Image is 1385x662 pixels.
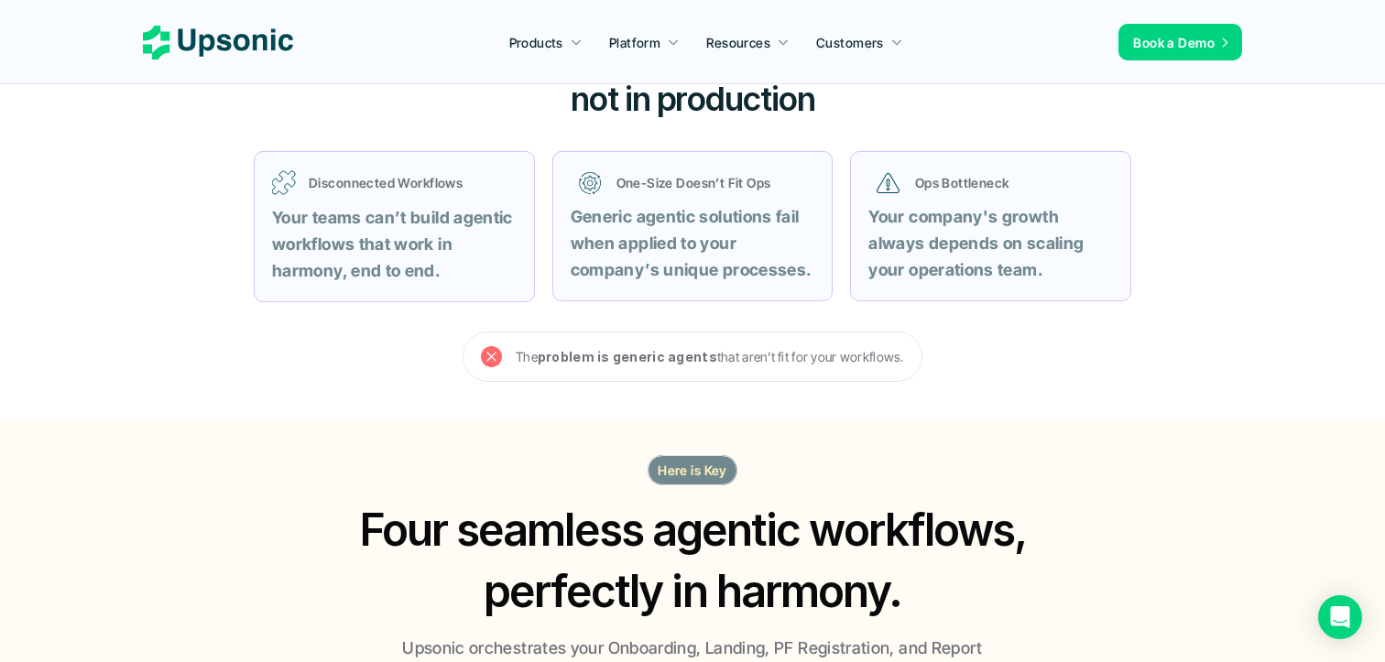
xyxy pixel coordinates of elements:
[1118,24,1242,60] a: Book a Demo
[309,173,517,192] p: Disconnected Workflows
[816,33,884,52] p: Customers
[706,33,770,52] p: Resources
[498,26,594,59] a: Products
[616,173,807,192] p: One-Size Doesn’t Fit Ops
[341,499,1044,622] h2: Four seamless agentic workflows, perfectly in harmony.
[272,208,517,280] strong: Your teams can’t build agentic workflows that work in harmony, end to end.
[658,461,727,480] p: Here is Key
[571,79,815,119] span: not in production
[516,345,904,368] p: The that aren’t fit for your workflows.
[538,349,717,364] strong: problem is generic agents
[571,207,812,279] strong: Generic agentic solutions fail when applied to your company’s unique processes.
[1133,33,1215,52] p: Book a Demo
[609,33,660,52] p: Platform
[509,33,563,52] p: Products
[915,173,1106,192] p: Ops Bottleneck
[868,207,1087,279] strong: Your company's growth always depends on scaling your operations team.
[1318,595,1362,639] div: Open Intercom Messenger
